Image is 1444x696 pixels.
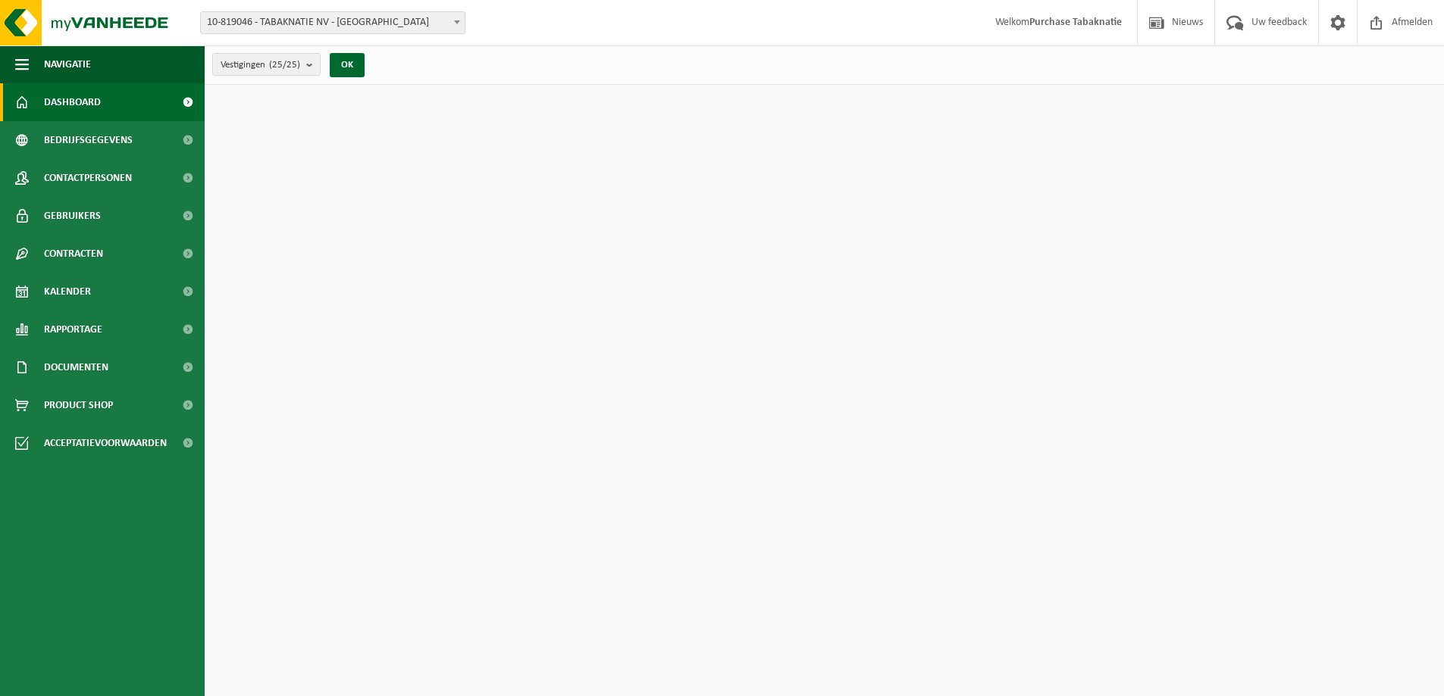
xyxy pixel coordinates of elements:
span: Bedrijfsgegevens [44,121,133,159]
button: OK [330,53,365,77]
span: Kalender [44,273,91,311]
strong: Purchase Tabaknatie [1029,17,1122,28]
button: Vestigingen(25/25) [212,53,321,76]
span: Rapportage [44,311,102,348]
span: Dashboard [44,83,101,121]
span: Documenten [44,348,108,386]
span: Contactpersonen [44,159,132,197]
span: Acceptatievoorwaarden [44,424,167,462]
span: Navigatie [44,45,91,83]
span: Vestigingen [221,54,300,76]
span: 10-819046 - TABAKNATIE NV - ANTWERPEN [200,11,465,34]
span: Gebruikers [44,197,101,235]
count: (25/25) [269,60,300,70]
span: Product Shop [44,386,113,424]
span: Contracten [44,235,103,273]
span: 10-819046 - TABAKNATIE NV - ANTWERPEN [201,12,465,33]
